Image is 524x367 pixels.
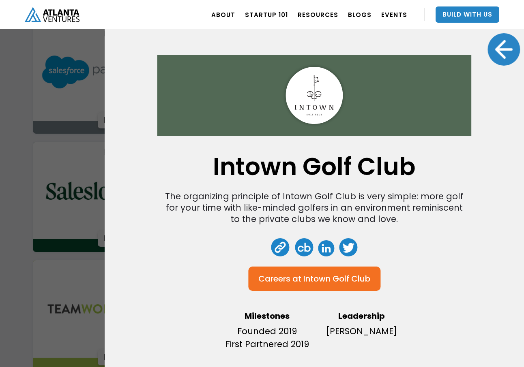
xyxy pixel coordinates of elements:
[381,3,407,26] a: EVENTS
[298,3,338,26] a: RESOURCES
[245,3,288,26] a: Startup 101
[436,6,499,23] a: Build With Us
[211,3,235,26] a: ABOUT
[348,3,372,26] a: BLOGS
